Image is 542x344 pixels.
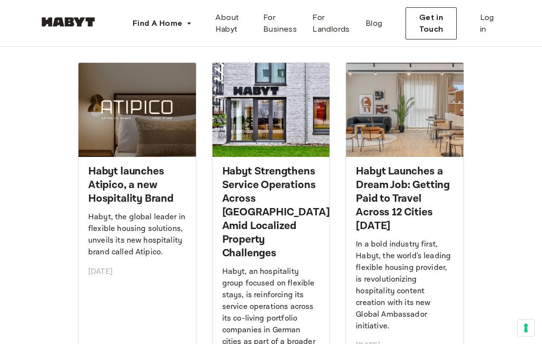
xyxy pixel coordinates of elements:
span: About Habyt [215,12,248,35]
img: Habyt [39,17,97,27]
button: Find A Home [125,14,200,33]
a: About Habyt [208,8,255,39]
h2: Habyt launches Atipico, a new Hospitality Brand [88,165,186,206]
span: For Landlords [312,12,350,35]
a: For Landlords [305,8,358,39]
span: Blog [366,18,383,29]
p: [DATE] [88,266,186,278]
a: Blog [358,8,390,39]
p: In a bold industry first, Habyt, the world's leading flexible housing provider, is revolutionizin... [356,239,454,332]
button: Your consent preferences for tracking technologies [518,320,534,336]
span: Find A Home [133,18,182,29]
span: For Business [263,12,297,35]
span: Log in [480,12,495,35]
span: Get in Touch [414,12,448,35]
a: For Business [255,8,305,39]
p: Habyt, the global leader in flexible housing solutions, unveils its new hospitality brand called ... [88,211,186,258]
h2: Habyt Strengthens Service Operations Across [GEOGRAPHIC_DATA] Amid Localized Property Challenges [222,165,320,260]
button: Get in Touch [406,7,456,39]
h2: Habyt Launches a Dream Job: Getting Paid to Travel Across 12 Cities [DATE] [356,165,454,233]
a: Log in [472,8,503,39]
